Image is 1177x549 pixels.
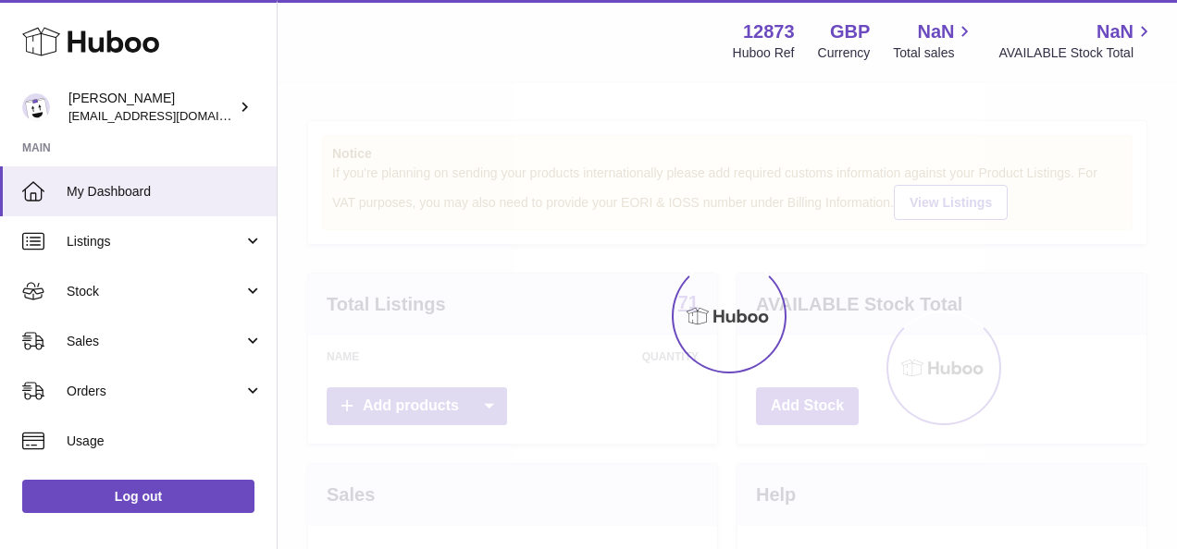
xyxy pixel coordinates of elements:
span: Usage [67,433,263,450]
span: Listings [67,233,243,250]
a: NaN AVAILABLE Stock Total [998,19,1155,62]
div: Currency [818,44,871,62]
a: NaN Total sales [893,19,975,62]
strong: GBP [830,19,870,44]
span: NaN [917,19,954,44]
span: [EMAIL_ADDRESS][DOMAIN_NAME] [68,108,272,123]
span: NaN [1096,19,1134,44]
a: Log out [22,480,254,513]
div: [PERSON_NAME] [68,90,235,125]
strong: 12873 [743,19,795,44]
span: Total sales [893,44,975,62]
span: Orders [67,383,243,400]
div: Huboo Ref [733,44,795,62]
span: Sales [67,333,243,350]
span: My Dashboard [67,183,263,201]
span: Stock [67,283,243,300]
span: AVAILABLE Stock Total [998,44,1155,62]
img: tikhon.oleinikov@sleepandglow.com [22,93,50,121]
